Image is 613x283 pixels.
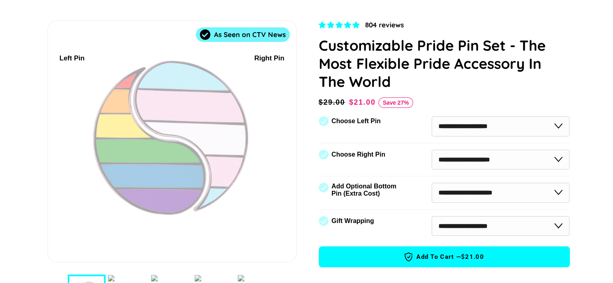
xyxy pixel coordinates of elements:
[332,151,385,158] label: Choose Right Pin
[319,36,570,91] h1: Customizable Pride Pin Set - The Most Flexible Pride Accessory In The World
[349,98,376,106] span: $21.00
[332,118,381,125] label: Choose Left Pin
[331,252,557,262] span: Add to Cart —
[48,21,296,262] div: 1 / 7
[319,97,347,108] span: $29.00
[254,53,285,64] div: Right Pin
[365,21,404,29] span: 804 reviews
[332,183,399,197] label: Add Optional Bottom Pin (Extra Cost)
[332,217,374,225] label: Gift Wrapping
[461,253,484,261] span: $21.00
[319,246,570,267] button: Add to Cart —$21.00
[378,97,414,108] span: Save 27%
[319,21,362,29] span: 4.83 stars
